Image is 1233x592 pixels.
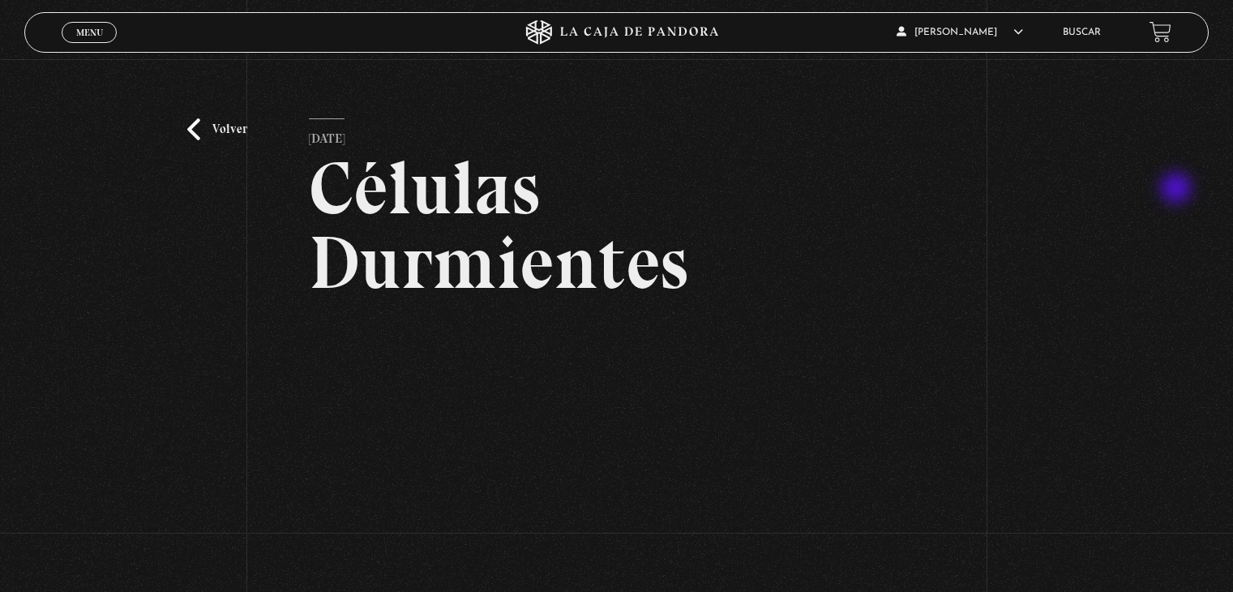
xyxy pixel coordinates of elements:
[1150,21,1171,43] a: View your shopping cart
[187,118,247,140] a: Volver
[1063,28,1101,37] a: Buscar
[309,151,924,300] h2: Células Durmientes
[309,118,345,151] p: [DATE]
[76,28,103,37] span: Menu
[897,28,1023,37] span: [PERSON_NAME]
[71,41,109,52] span: Cerrar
